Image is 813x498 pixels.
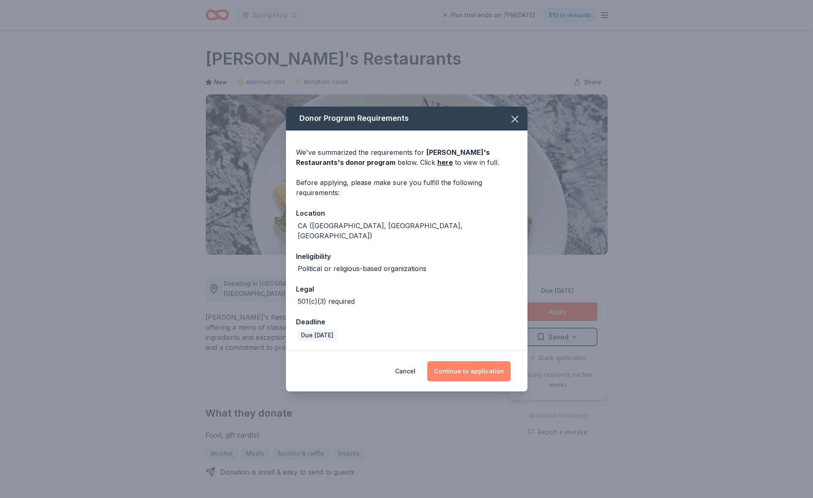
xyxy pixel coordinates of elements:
[296,284,517,295] div: Legal
[296,316,517,327] div: Deadline
[286,107,527,130] div: Donor Program Requirements
[298,296,355,306] div: 501(c)(3) required
[298,263,426,274] div: Political or religious-based organizations
[427,361,511,381] button: Continue to application
[437,157,453,167] a: here
[296,177,517,198] div: Before applying, please make sure you fulfill the following requirements:
[298,329,337,341] div: Due [DATE]
[296,208,517,219] div: Location
[298,221,517,241] div: CA ([GEOGRAPHIC_DATA], [GEOGRAPHIC_DATA], [GEOGRAPHIC_DATA])
[296,147,517,167] div: We've summarized the requirements for below. Click to view in full.
[296,251,517,262] div: Ineligibility
[395,361,416,381] button: Cancel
